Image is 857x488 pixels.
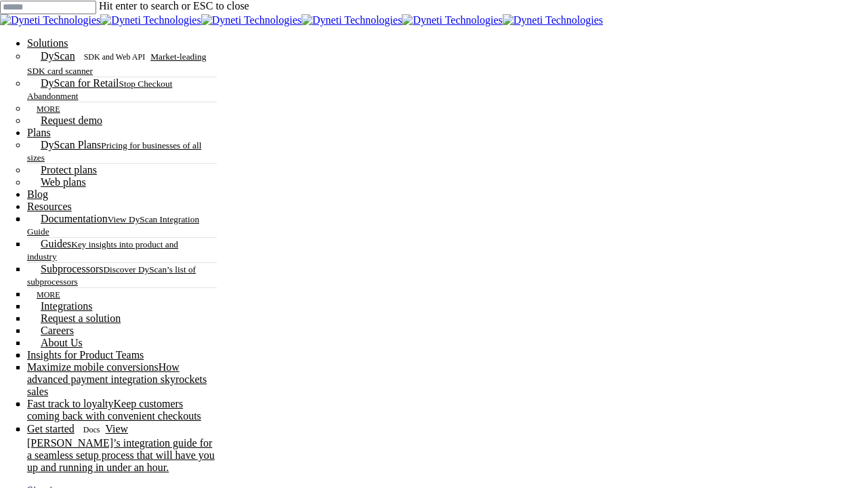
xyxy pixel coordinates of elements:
[27,330,96,355] a: About Us
[41,312,121,324] span: Request a solution
[41,300,92,312] span: Integrations
[27,423,75,434] span: Get started
[27,37,68,49] a: Solutions
[27,423,215,473] span: View [PERSON_NAME]’s integration guide for a seamless setup process that will have you up and run...
[27,253,196,297] a: SubprocessorsDiscover DyScan’s list of subprocessors
[27,169,100,195] a: Web plans
[27,201,72,212] a: Resources
[27,129,201,173] a: DyScan PlansPricing for businesses of all sizes
[27,127,51,138] a: Plans
[27,108,116,133] a: Request demo
[301,14,402,26] img: Dyneti Technologies
[27,361,159,373] span: Maximize mobile conversions
[27,214,199,237] small: View DyScan Integration Guide
[27,157,110,182] a: Protect plans
[201,14,301,26] img: Dyneti Technologies
[27,349,144,361] a: Insights for Product Teams
[27,264,196,287] small: Discover DyScan’s list of subprocessors
[41,164,97,176] span: Protect plans
[37,104,60,114] span: MORE
[27,306,134,331] a: Request a solution
[27,239,178,262] small: Key insights into product and industry
[27,422,217,474] a: Get startedDocsView [PERSON_NAME]’s integration guide for a seamless setup process that will have...
[27,288,217,300] a: MORE
[503,14,603,26] img: Dyneti Technologies
[41,337,83,348] span: About Us
[27,140,201,163] small: Pricing for businesses of all sizes
[41,176,86,188] span: Web plans
[100,14,201,26] img: Dyneti Technologies
[402,14,502,26] img: Dyneti Technologies
[41,139,101,150] span: DyScan Plans
[27,102,217,115] a: MORE
[27,40,206,86] a: DyScanSDK and Web APIMarket-leading SDK card scanner
[41,213,108,224] span: Documentation
[27,398,217,422] a: Fast track to loyaltyKeep customers coming back with convenient checkouts
[27,188,48,200] a: Blog
[37,290,60,300] span: MORE
[27,361,207,397] span: How advanced payment integration skyrockets sales
[27,398,114,409] span: Fast track to loyalty
[27,318,87,343] a: Careers
[41,115,102,126] span: Request demo
[27,361,217,398] a: Maximize mobile conversionsHow advanced payment integration skyrockets sales
[78,422,106,437] span: Docs
[41,263,103,274] span: Subprocessors
[79,49,150,64] span: SDK and Web API
[27,67,172,111] a: DyScan for RetailStop Checkout Abandonment
[41,77,119,89] span: DyScan for Retail
[41,50,75,62] span: DyScan
[27,398,201,422] span: Keep customers coming back with convenient checkouts
[27,228,178,272] a: GuidesKey insights into product and industry
[27,293,106,319] a: Integrations
[41,325,74,336] span: Careers
[41,238,71,249] span: Guides
[27,203,199,247] a: DocumentationView DyScan Integration Guide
